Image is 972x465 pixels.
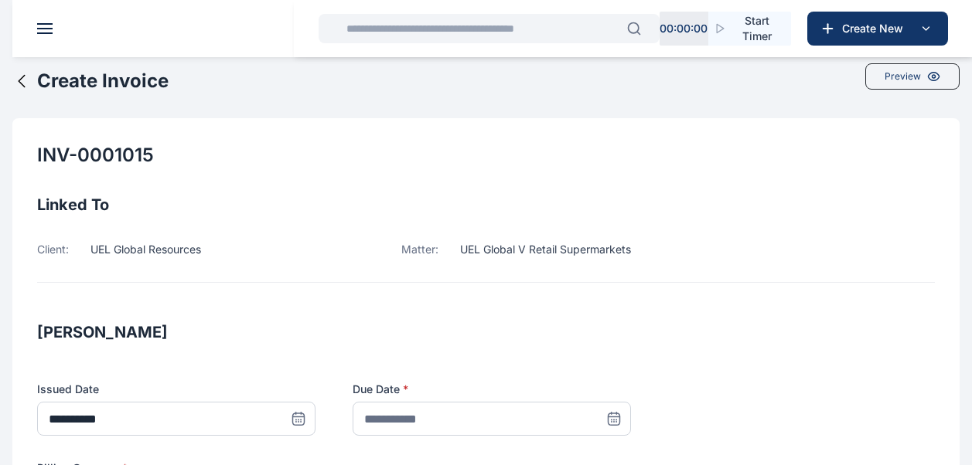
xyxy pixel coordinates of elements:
label: Due Date [353,382,631,397]
h2: INV-0001015 [37,143,154,168]
label: Issued Date [37,382,315,397]
h3: Linked To [37,192,935,217]
p: Client: [37,242,69,257]
h2: Create Invoice [37,69,169,93]
img: fi_eye [927,70,940,83]
span: Start Timer [735,13,779,44]
p: Matter: [401,242,438,257]
p: UEL Global Resources [90,242,201,257]
p: Preview [885,70,921,83]
p: 00 : 00 : 00 [660,21,708,36]
button: Create New [807,12,948,46]
button: Start Timer [708,12,791,46]
h3: [PERSON_NAME] [37,320,935,345]
span: Create New [836,21,916,36]
p: UEL Global V Retail Supermarkets [460,242,631,257]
